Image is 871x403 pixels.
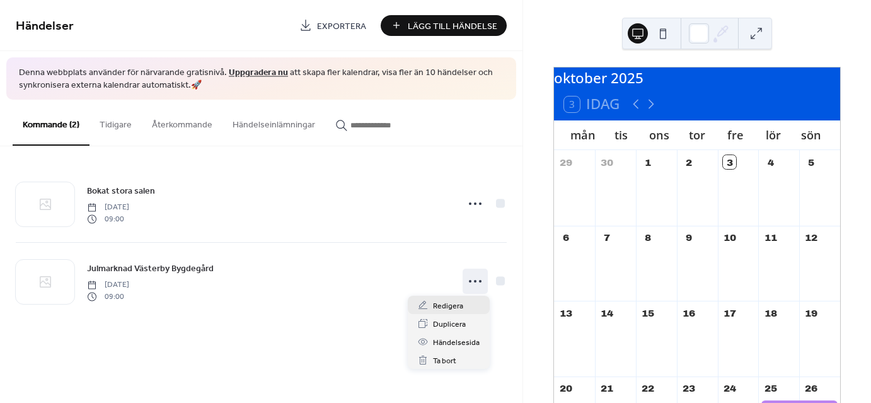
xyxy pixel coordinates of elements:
div: 16 [682,307,696,320]
div: oktober 2025 [554,67,840,89]
div: mån [564,120,602,150]
div: 15 [641,307,655,320]
div: 18 [764,307,778,320]
a: Exportera [290,15,376,36]
span: Denna webbplats använder för närvarande gratisnivå. att skapa fler kalendrar, visa fler än 10 hän... [19,67,504,91]
div: 1 [641,155,655,169]
div: 17 [723,307,737,320]
button: Händelseinlämningar [222,100,325,144]
div: 20 [560,382,574,395]
span: Bokat stora salen [87,185,155,198]
span: Julmarknad Västerby Bygdegård [87,262,214,276]
div: 13 [560,307,574,320]
span: Ta bort [433,354,456,368]
div: 23 [682,382,696,395]
button: Kommande (2) [13,100,89,146]
div: lör [754,120,792,150]
div: 29 [560,155,574,169]
div: 12 [805,231,819,245]
div: 9 [682,231,696,245]
div: 10 [723,231,737,245]
span: Redigera [433,300,463,313]
span: Händelsesida [433,336,480,349]
span: [DATE] [87,202,129,213]
div: 14 [600,307,614,320]
div: 5 [805,155,819,169]
button: Lägg Till Händelse [381,15,507,36]
div: 6 [560,231,574,245]
div: 21 [600,382,614,395]
div: 8 [641,231,655,245]
span: 09:00 [87,213,129,225]
div: fre [716,120,754,150]
button: Tidigare [89,100,142,144]
span: Händelser [16,14,74,38]
div: sön [792,120,830,150]
div: tor [678,120,716,150]
a: Bokat stora salen [87,184,155,198]
div: 19 [805,307,819,320]
div: 11 [764,231,778,245]
span: Duplicera [433,318,466,331]
span: 09:00 [87,291,129,302]
a: Uppgradera nu [229,64,288,81]
span: Lägg Till Händelse [408,20,497,33]
div: ons [640,120,678,150]
div: 22 [641,382,655,395]
div: tis [602,120,640,150]
div: 3 [723,155,737,169]
button: Återkommande [142,100,222,144]
span: Exportera [317,20,366,33]
div: 7 [600,231,614,245]
div: 25 [764,382,778,395]
a: Julmarknad Västerby Bygdegård [87,261,214,276]
div: 26 [805,382,819,395]
div: 4 [764,155,778,169]
div: 24 [723,382,737,395]
div: 2 [682,155,696,169]
div: 30 [600,155,614,169]
span: [DATE] [87,279,129,291]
